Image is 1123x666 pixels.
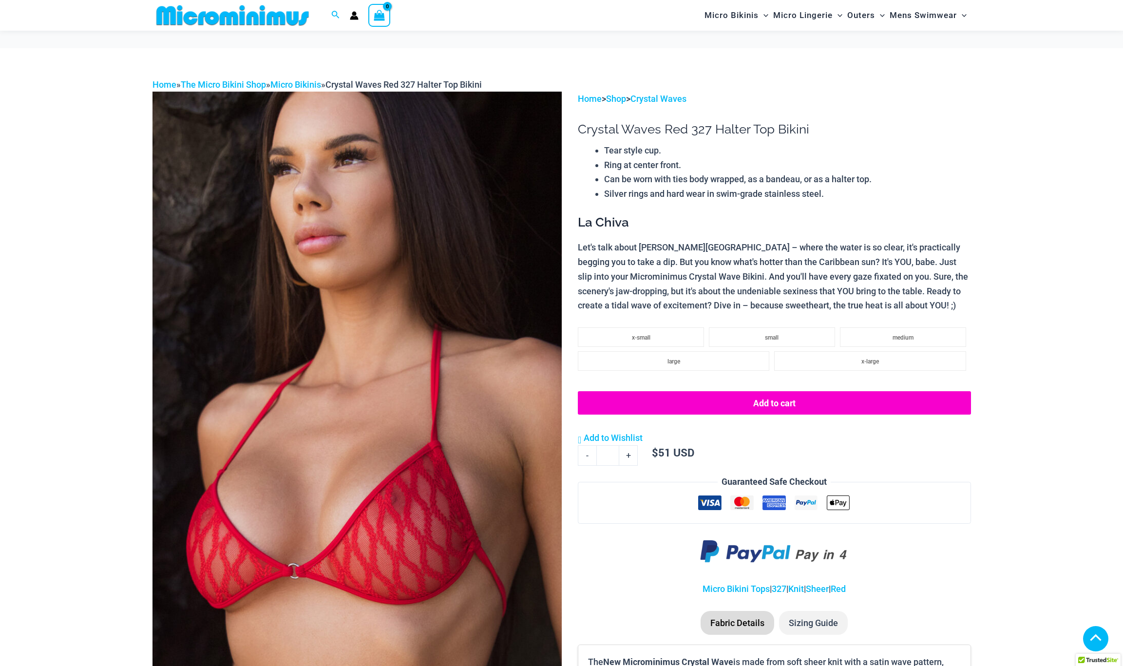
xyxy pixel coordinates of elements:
[772,584,786,594] a: 327
[652,445,658,459] span: $
[701,611,774,635] li: Fabric Details
[704,3,759,28] span: Micro Bikinis
[840,327,966,347] li: medium
[578,92,971,106] p: > >
[604,172,971,187] li: Can be worn with ties body wrapped, as a bandeau, or as a halter top.
[887,3,969,28] a: Mens SwimwearMenu ToggleMenu Toggle
[630,94,686,104] a: Crystal Waves
[350,11,359,20] a: Account icon link
[702,3,771,28] a: Micro BikinisMenu ToggleMenu Toggle
[578,351,769,371] li: large
[578,240,971,313] p: Let's talk about [PERSON_NAME][GEOGRAPHIC_DATA] – where the water is so clear, it's practically b...
[604,187,971,201] li: Silver rings and hard wear in swim-grade stainless steel.
[578,445,596,466] a: -
[759,3,768,28] span: Menu Toggle
[701,1,971,29] nav: Site Navigation
[604,158,971,172] li: Ring at center front.
[578,391,971,415] button: Add to cart
[578,431,643,445] a: Add to Wishlist
[606,94,626,104] a: Shop
[578,582,971,596] p: | | | |
[765,334,779,341] span: small
[774,351,966,371] li: x-large
[152,79,482,90] span: » » »
[847,3,875,28] span: Outers
[831,584,846,594] a: Red
[718,475,831,489] legend: Guaranteed Safe Checkout
[578,122,971,137] h1: Crystal Waves Red 327 Halter Top Bikini
[584,433,643,443] span: Add to Wishlist
[861,358,879,365] span: x-large
[806,584,829,594] a: Sheer
[771,3,845,28] a: Micro LingerieMenu ToggleMenu Toggle
[152,79,176,90] a: Home
[788,584,804,594] a: Knit
[703,584,770,594] a: Micro Bikini Tops
[957,3,967,28] span: Menu Toggle
[152,4,313,26] img: MM SHOP LOGO FLAT
[325,79,482,90] span: Crystal Waves Red 327 Halter Top Bikini
[709,327,835,347] li: small
[773,3,833,28] span: Micro Lingerie
[578,94,602,104] a: Home
[632,334,650,341] span: x-small
[890,3,957,28] span: Mens Swimwear
[578,327,704,347] li: x-small
[779,611,848,635] li: Sizing Guide
[331,9,340,21] a: Search icon link
[845,3,887,28] a: OutersMenu ToggleMenu Toggle
[270,79,321,90] a: Micro Bikinis
[368,4,391,26] a: View Shopping Cart, empty
[875,3,885,28] span: Menu Toggle
[604,143,971,158] li: Tear style cup.
[578,214,971,231] h3: La Chiva
[652,445,694,459] bdi: 51 USD
[667,358,680,365] span: large
[619,445,638,466] a: +
[893,334,914,341] span: medium
[181,79,266,90] a: The Micro Bikini Shop
[833,3,842,28] span: Menu Toggle
[596,445,619,466] input: Product quantity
